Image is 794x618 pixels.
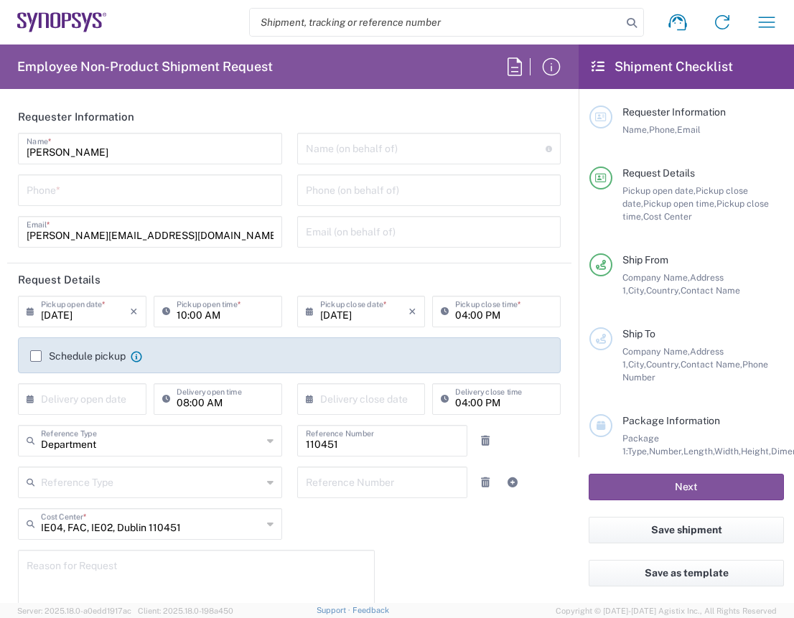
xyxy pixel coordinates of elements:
[628,285,646,296] span: City,
[475,472,495,492] a: Remove Reference
[556,604,777,617] span: Copyright © [DATE]-[DATE] Agistix Inc., All Rights Reserved
[649,446,683,457] span: Number,
[649,124,677,135] span: Phone,
[589,517,784,543] button: Save shipment
[408,300,416,323] i: ×
[622,328,655,340] span: Ship To
[622,433,659,457] span: Package 1:
[592,58,733,75] h2: Shipment Checklist
[18,273,101,287] h2: Request Details
[622,254,668,266] span: Ship From
[622,167,695,179] span: Request Details
[622,346,690,357] span: Company Name,
[681,359,742,370] span: Contact Name,
[677,124,701,135] span: Email
[18,110,134,124] h2: Requester Information
[589,474,784,500] button: Next
[714,446,741,457] span: Width,
[628,359,646,370] span: City,
[643,198,716,209] span: Pickup open time,
[130,300,138,323] i: ×
[627,446,649,457] span: Type,
[646,359,681,370] span: Country,
[646,285,681,296] span: Country,
[622,124,649,135] span: Name,
[622,272,690,283] span: Company Name,
[643,211,692,222] span: Cost Center
[30,350,126,362] label: Schedule pickup
[683,446,714,457] span: Length,
[138,607,233,615] span: Client: 2025.18.0-198a450
[317,606,352,614] a: Support
[17,58,273,75] h2: Employee Non-Product Shipment Request
[250,9,622,36] input: Shipment, tracking or reference number
[352,606,389,614] a: Feedback
[622,106,726,118] span: Requester Information
[681,285,740,296] span: Contact Name
[622,415,720,426] span: Package Information
[741,446,771,457] span: Height,
[503,472,523,492] a: Add Reference
[622,185,696,196] span: Pickup open date,
[475,431,495,451] a: Remove Reference
[589,560,784,586] button: Save as template
[17,607,131,615] span: Server: 2025.18.0-a0edd1917ac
